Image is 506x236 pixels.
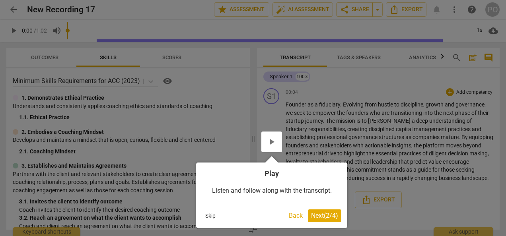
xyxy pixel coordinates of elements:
[202,168,341,178] h4: Play
[202,178,341,203] div: Listen and follow along with the transcript.
[311,212,338,219] span: Next ( 2 / 4 )
[202,210,219,222] button: Skip
[308,209,341,222] button: Next
[286,209,306,222] button: Back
